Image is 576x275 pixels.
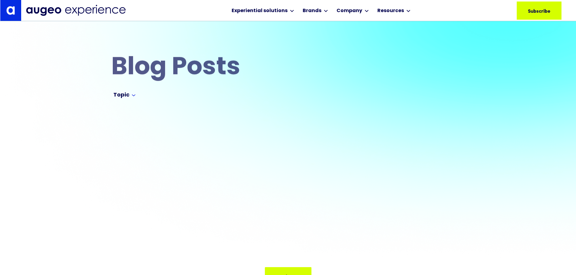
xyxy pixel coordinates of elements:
[26,5,126,16] img: Augeo Experience business unit full logo in midnight blue.
[303,7,321,15] div: Brands
[6,6,15,15] img: Augeo's "a" monogram decorative logo in white.
[111,56,465,80] h2: Blog Posts
[337,7,362,15] div: Company
[232,7,288,15] div: Experiential solutions
[377,7,404,15] div: Resources
[132,94,135,97] img: Arrow symbol in bright blue pointing down to indicate an expanded section.
[517,2,561,20] a: Subscribe
[113,92,129,99] div: Topic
